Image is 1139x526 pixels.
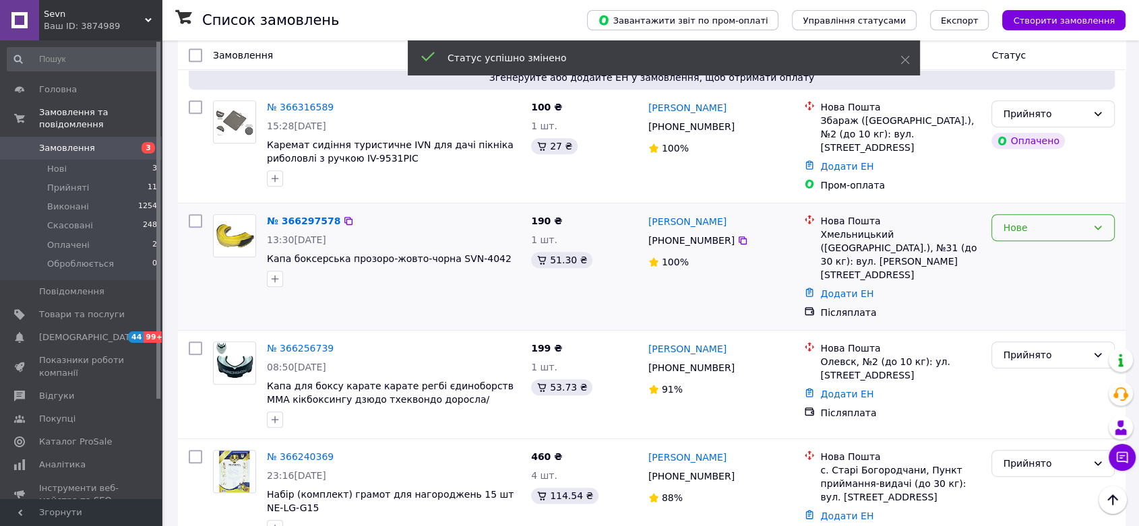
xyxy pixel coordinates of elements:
[587,10,778,30] button: Завантажити звіт по пром-оплаті
[39,482,125,506] span: Інструменти веб-майстра та SEO
[267,102,334,112] a: № 366316589
[820,450,981,463] div: Нова Пошта
[820,178,981,192] div: Пром-оплата
[646,358,737,377] div: [PHONE_NUMBER]
[448,51,867,65] div: Статус успішно змінено
[1003,106,1087,121] div: Прийнято
[194,71,1109,84] span: Згенеруйте або додайте ЕН у замовлення, щоб отримати оплату
[1109,444,1136,471] button: Чат з покупцем
[820,406,981,420] div: Післяплата
[991,50,1026,61] span: Статус
[531,470,557,481] span: 4 шт.
[820,228,981,282] div: Хмельницький ([GEOGRAPHIC_DATA].), №31 (до 30 кг): вул. [PERSON_NAME][STREET_ADDRESS]
[39,142,95,154] span: Замовлення
[662,143,689,154] span: 100%
[214,101,255,143] img: Фото товару
[47,239,90,251] span: Оплачені
[144,331,166,343] span: 99+
[44,8,145,20] span: Sevn
[47,258,114,270] span: Оброблюється
[267,253,512,264] a: Капа боксерська прозоро-жовто-чорна SVN-4042
[267,489,514,513] a: Набір (комплект) грамот для нагороджень 15 шт NE-LG-G15
[531,216,562,226] span: 190 ₴
[662,257,689,267] span: 100%
[213,214,256,257] a: Фото товару
[152,258,157,270] span: 0
[531,252,592,268] div: 51.30 ₴
[531,362,557,372] span: 1 шт.
[267,451,334,462] a: № 366240369
[39,459,86,471] span: Аналітика
[267,234,326,245] span: 13:30[DATE]
[820,114,981,154] div: Збараж ([GEOGRAPHIC_DATA].), №2 (до 10 кг): вул. [STREET_ADDRESS]
[531,138,578,154] div: 27 ₴
[39,308,125,321] span: Товари та послуги
[214,342,255,384] img: Фото товару
[214,451,255,492] img: Фото товару
[648,215,727,228] a: [PERSON_NAME]
[531,234,557,245] span: 1 шт.
[820,214,981,228] div: Нова Пошта
[39,84,77,96] span: Головна
[1003,348,1087,362] div: Прийнято
[989,14,1126,25] a: Створити замовлення
[39,413,75,425] span: Покупці
[646,467,737,486] div: [PHONE_NUMBER]
[820,100,981,114] div: Нова Пошта
[792,10,917,30] button: Управління статусами
[267,121,326,131] span: 15:28[DATE]
[646,231,737,250] div: [PHONE_NUMBER]
[531,121,557,131] span: 1 шт.
[214,215,255,257] img: Фото товару
[820,355,981,382] div: Олевск, №2 (до 10 кг): ул. [STREET_ADDRESS]
[213,450,256,493] a: Фото товару
[941,15,979,26] span: Експорт
[648,101,727,114] a: [PERSON_NAME]
[39,390,74,402] span: Відгуки
[152,239,157,251] span: 2
[598,14,768,26] span: Завантажити звіт по пром-оплаті
[1013,15,1115,26] span: Створити замовлення
[128,331,144,343] span: 44
[1002,10,1126,30] button: Створити замовлення
[267,381,514,418] a: Капа для боксу карате карате регбі єдиноборств MMA кікбоксингу дзюдо тхеквондо доросла/підліткова...
[143,220,157,232] span: 248
[820,389,873,399] a: Додати ЕН
[531,451,562,462] span: 460 ₴
[39,354,125,379] span: Показники роботи компанії
[648,342,727,356] a: [PERSON_NAME]
[213,341,256,385] a: Фото товару
[662,492,683,503] span: 88%
[7,47,158,71] input: Пошук
[820,463,981,504] div: с. Старі Богородчани, Пункт приймання-видачі (до 30 кг): вул. [STREET_ADDRESS]
[803,15,906,26] span: Управління статусами
[1003,456,1087,471] div: Прийнято
[267,362,326,372] span: 08:50[DATE]
[202,12,339,28] h1: Список замовлень
[267,139,514,164] a: Каремат сидіння туристичне IVN для дачі пікніка риболовлі з ручкою IV-9531PIC
[39,436,112,448] span: Каталог ProSale
[531,343,562,354] span: 199 ₴
[39,106,162,131] span: Замовлення та повідомлення
[148,182,157,194] span: 11
[531,379,592,395] div: 53.73 ₴
[820,306,981,319] div: Післяплата
[820,341,981,355] div: Нова Пошта
[991,133,1064,149] div: Оплачено
[267,216,340,226] a: № 366297578
[44,20,162,32] div: Ваш ID: 3874989
[820,288,873,299] a: Додати ЕН
[930,10,989,30] button: Експорт
[648,451,727,464] a: [PERSON_NAME]
[138,201,157,213] span: 1254
[267,343,334,354] a: № 366256739
[820,511,873,521] a: Додати ЕН
[47,163,67,175] span: Нові
[47,182,89,194] span: Прийняті
[142,142,155,154] span: 3
[47,201,89,213] span: Виконані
